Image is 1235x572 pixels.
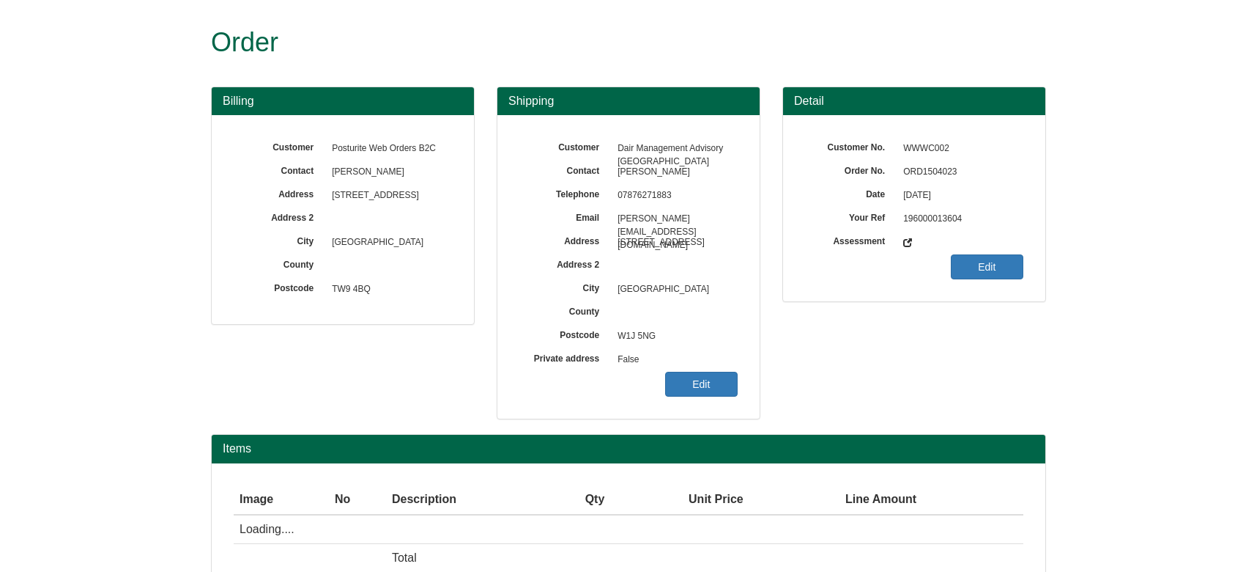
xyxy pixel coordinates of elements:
[234,254,324,271] label: County
[519,348,610,365] label: Private address
[223,95,463,108] h3: Billing
[610,161,738,184] span: [PERSON_NAME]
[610,325,738,348] span: W1J 5NG
[951,254,1023,279] a: Edit
[324,184,452,208] span: [STREET_ADDRESS]
[519,231,610,248] label: Address
[234,137,324,154] label: Customer
[234,208,324,224] label: Address 2
[519,137,610,154] label: Customer
[324,278,452,301] span: TW9 4BQ
[665,372,738,397] a: Edit
[324,231,452,254] span: [GEOGRAPHIC_DATA]
[610,231,738,254] span: [STREET_ADDRESS]
[223,442,1034,455] h2: Items
[324,161,452,184] span: [PERSON_NAME]
[805,137,896,154] label: Customer No.
[386,485,545,515] th: Description
[749,485,922,515] th: Line Amount
[610,137,738,161] span: Dair Management Advisory [GEOGRAPHIC_DATA]
[519,278,610,295] label: City
[211,28,991,57] h1: Order
[519,184,610,201] label: Telephone
[805,231,896,248] label: Assessment
[610,208,738,231] span: [PERSON_NAME][EMAIL_ADDRESS][DOMAIN_NAME]
[234,278,324,295] label: Postcode
[896,208,1023,231] span: 196000013604
[805,208,896,224] label: Your Ref
[545,485,610,515] th: Qty
[519,161,610,177] label: Contact
[234,515,1023,544] td: Loading....
[234,231,324,248] label: City
[805,161,896,177] label: Order No.
[610,348,738,372] span: False
[519,254,610,271] label: Address 2
[508,95,749,108] h3: Shipping
[896,137,1023,161] span: WWWC002
[896,184,1023,208] span: [DATE]
[519,301,610,318] label: County
[234,485,329,515] th: Image
[329,485,386,515] th: No
[519,208,610,224] label: Email
[610,485,749,515] th: Unit Price
[234,161,324,177] label: Contact
[896,161,1023,184] span: ORD1504023
[805,184,896,201] label: Date
[324,137,452,161] span: Posturite Web Orders B2C
[794,95,1034,108] h3: Detail
[610,278,738,301] span: [GEOGRAPHIC_DATA]
[234,184,324,201] label: Address
[519,325,610,342] label: Postcode
[610,184,738,208] span: 07876271883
